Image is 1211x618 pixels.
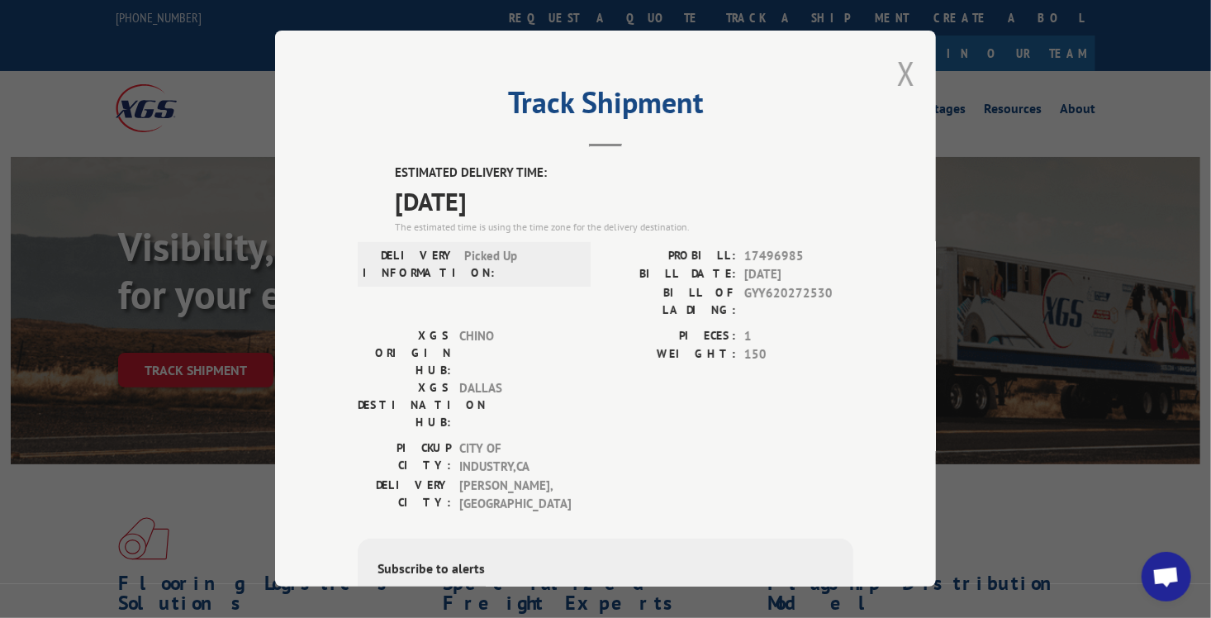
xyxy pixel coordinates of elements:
[605,247,736,266] label: PROBILL:
[395,220,853,235] div: The estimated time is using the time zone for the delivery destination.
[358,440,451,477] label: PICKUP CITY:
[605,265,736,284] label: BILL DATE:
[459,440,571,477] span: CITY OF INDUSTRY , CA
[744,327,853,346] span: 1
[744,265,853,284] span: [DATE]
[358,379,451,431] label: XGS DESTINATION HUB:
[1142,552,1191,601] a: Open chat
[459,379,571,431] span: DALLAS
[358,477,451,514] label: DELIVERY CITY:
[395,164,853,183] label: ESTIMATED DELIVERY TIME:
[605,284,736,319] label: BILL OF LADING:
[459,477,571,514] span: [PERSON_NAME] , [GEOGRAPHIC_DATA]
[459,327,571,379] span: CHINO
[897,51,915,95] button: Close modal
[605,327,736,346] label: PIECES:
[395,183,853,220] span: [DATE]
[464,247,576,282] span: Picked Up
[363,247,456,282] label: DELIVERY INFORMATION:
[744,247,853,266] span: 17496985
[605,345,736,364] label: WEIGHT:
[358,327,451,379] label: XGS ORIGIN HUB:
[378,559,833,582] div: Subscribe to alerts
[744,284,853,319] span: GYY620272530
[358,91,853,122] h2: Track Shipment
[744,345,853,364] span: 150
